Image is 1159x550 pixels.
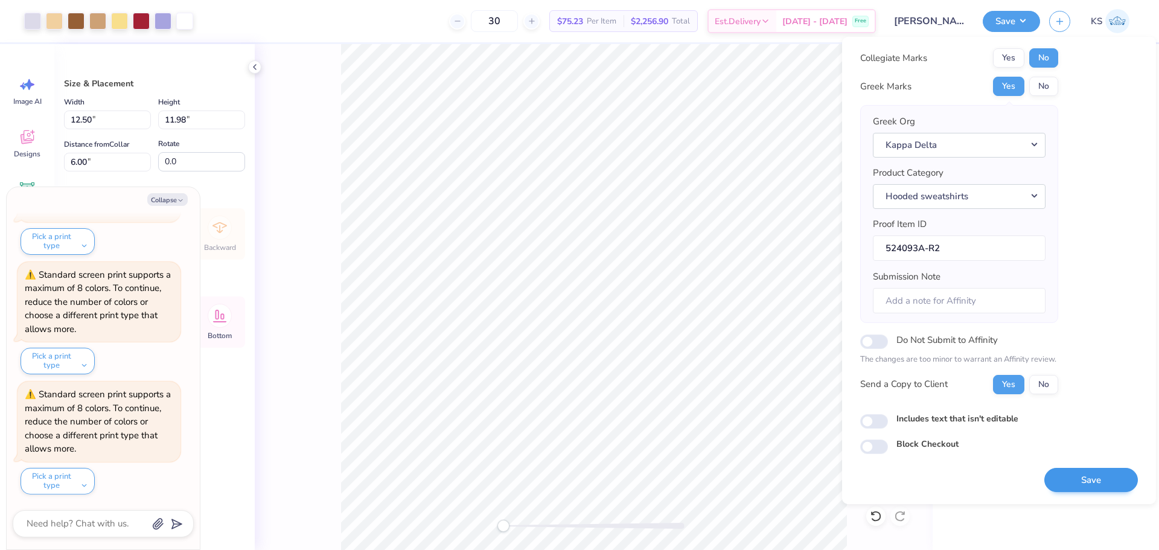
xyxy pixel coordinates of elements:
label: Proof Item ID [873,217,927,231]
label: Submission Note [873,270,940,284]
button: Hooded sweatshirts [873,184,1046,209]
span: Per Item [587,15,616,28]
button: Pick a print type [21,468,95,494]
span: Est. Delivery [715,15,761,28]
button: Pick a print type [21,348,95,374]
div: Collegiate Marks [860,51,927,65]
img: Kath Sales [1105,9,1129,33]
label: Includes text that isn't editable [896,412,1018,425]
input: Add a note for Affinity [873,288,1046,314]
p: The changes are too minor to warrant an Affinity review. [860,354,1058,366]
button: Yes [993,375,1024,394]
button: No [1029,77,1058,96]
button: Collapse [147,193,188,206]
label: Do Not Submit to Affinity [896,332,998,348]
label: Greek Org [873,115,915,129]
button: No [1029,375,1058,394]
div: Greek Marks [860,80,912,94]
div: Standard screen print supports a maximum of 8 colors. To continue, reduce the number of colors or... [25,269,171,335]
label: Height [158,95,180,109]
span: Designs [14,149,40,159]
a: KS [1085,9,1135,33]
input: – – [471,10,518,32]
label: Distance from Collar [64,137,129,152]
span: Image AI [13,97,42,106]
button: Pick a print type [21,228,95,255]
span: Free [855,17,866,25]
span: [DATE] - [DATE] [782,15,848,28]
button: Yes [993,77,1024,96]
button: Save [1044,468,1138,493]
button: Save [983,11,1040,32]
button: Kappa Delta [873,133,1046,158]
label: Block Checkout [896,438,959,450]
label: Width [64,95,85,109]
button: Yes [993,48,1024,68]
span: KS [1091,14,1102,28]
label: Product Category [873,166,943,180]
label: Rotate [158,136,179,151]
button: No [1029,48,1058,68]
input: Untitled Design [885,9,974,33]
span: $2,256.90 [631,15,668,28]
span: Bottom [208,331,232,341]
span: $75.23 [557,15,583,28]
div: Standard screen print supports a maximum of 8 colors. To continue, reduce the number of colors or... [25,388,171,455]
div: Accessibility label [497,520,509,532]
div: Size & Placement [64,77,245,90]
span: Total [672,15,690,28]
div: Send a Copy to Client [860,377,948,391]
